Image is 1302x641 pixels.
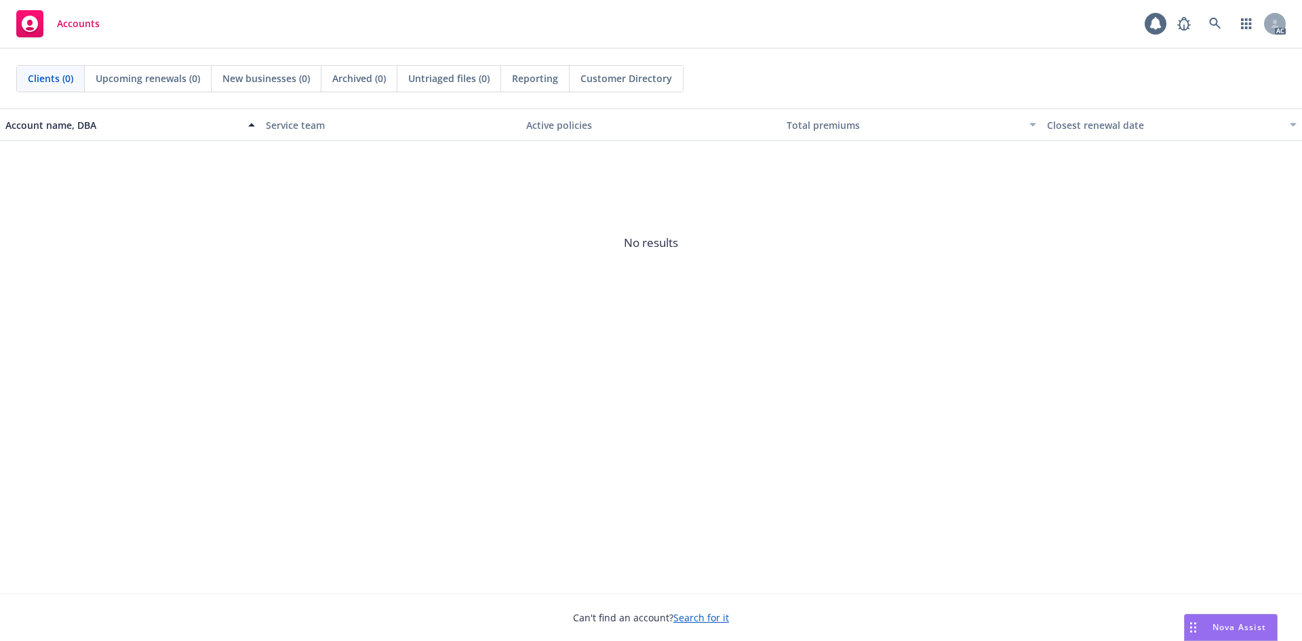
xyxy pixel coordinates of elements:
div: Drag to move [1185,615,1202,640]
button: Service team [260,109,521,141]
span: Archived (0) [332,71,386,85]
span: Nova Assist [1212,621,1266,633]
button: Closest renewal date [1042,109,1302,141]
a: Switch app [1233,10,1260,37]
div: Closest renewal date [1047,118,1282,132]
div: Service team [266,118,515,132]
div: Account name, DBA [5,118,240,132]
span: Accounts [57,18,100,29]
a: Search for it [673,611,729,624]
a: Report a Bug [1170,10,1198,37]
span: New businesses (0) [222,71,310,85]
span: Can't find an account? [573,610,729,625]
span: Upcoming renewals (0) [96,71,200,85]
div: Total premiums [787,118,1021,132]
div: Active policies [526,118,776,132]
button: Active policies [521,109,781,141]
button: Total premiums [781,109,1042,141]
a: Accounts [11,5,105,43]
span: Customer Directory [580,71,672,85]
span: Untriaged files (0) [408,71,490,85]
button: Nova Assist [1184,614,1278,641]
a: Search [1202,10,1229,37]
span: Reporting [512,71,558,85]
span: Clients (0) [28,71,73,85]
